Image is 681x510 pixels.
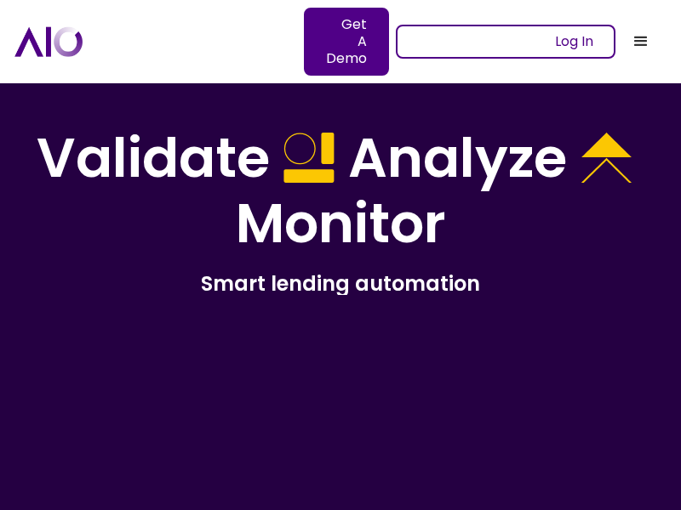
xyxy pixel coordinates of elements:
[396,25,615,59] a: Log In
[37,126,270,191] h1: Validate
[348,126,567,191] h1: Analyze
[615,16,667,67] div: menu
[236,191,446,257] h1: Monitor
[14,26,396,56] a: home
[304,8,389,76] a: Get A Demo
[27,270,654,297] h2: Smart lending automation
